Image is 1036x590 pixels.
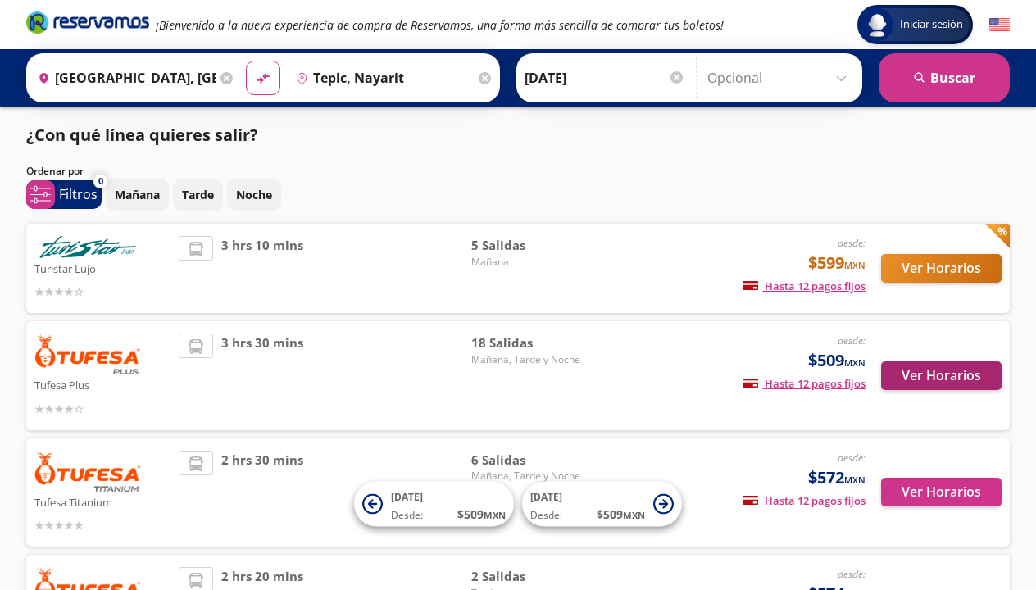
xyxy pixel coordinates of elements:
[26,10,149,34] i: Brand Logo
[838,334,866,347] em: desde:
[34,334,141,374] img: Tufesa Plus
[707,57,854,98] input: Opcional
[881,361,1002,390] button: Ver Horarios
[26,164,84,179] p: Ordenar por
[808,465,866,490] span: $572
[26,123,258,147] p: ¿Con qué línea quieres salir?
[34,451,141,492] img: Tufesa Titanium
[289,57,475,98] input: Buscar Destino
[597,506,645,523] span: $ 509
[26,10,149,39] a: Brand Logo
[98,175,103,188] span: 0
[893,16,970,33] span: Iniciar sesión
[34,492,170,511] p: Tufesa Titanium
[743,279,866,293] span: Hasta 12 pagos fijos
[522,482,682,527] button: [DATE]Desde:$509MXN
[173,179,223,211] button: Tarde
[808,348,866,373] span: $509
[471,255,586,270] span: Mañana
[182,186,214,203] p: Tarde
[221,451,303,535] span: 2 hrs 30 mins
[354,482,514,527] button: [DATE]Desde:$509MXN
[31,57,216,98] input: Buscar Origen
[484,509,506,521] small: MXN
[236,186,272,203] p: Noche
[844,474,866,486] small: MXN
[879,53,1010,102] button: Buscar
[457,506,506,523] span: $ 509
[808,251,866,275] span: $599
[115,186,160,203] p: Mañana
[844,356,866,369] small: MXN
[471,567,586,586] span: 2 Salidas
[530,508,562,523] span: Desde:
[530,490,562,504] span: [DATE]
[221,236,303,301] span: 3 hrs 10 mins
[844,259,866,271] small: MXN
[471,451,586,470] span: 6 Salidas
[59,184,98,204] p: Filtros
[838,236,866,250] em: desde:
[34,236,141,258] img: Turistar Lujo
[838,451,866,465] em: desde:
[881,478,1002,506] button: Ver Horarios
[525,57,685,98] input: Elegir Fecha
[34,258,170,278] p: Turistar Lujo
[34,374,170,394] p: Tufesa Plus
[471,334,586,352] span: 18 Salidas
[471,469,586,483] span: Mañana, Tarde y Noche
[471,352,586,367] span: Mañana, Tarde y Noche
[989,15,1010,35] button: English
[391,508,423,523] span: Desde:
[743,493,866,508] span: Hasta 12 pagos fijos
[221,334,303,418] span: 3 hrs 30 mins
[391,490,423,504] span: [DATE]
[227,179,281,211] button: Noche
[471,236,586,255] span: 5 Salidas
[623,509,645,521] small: MXN
[743,376,866,391] span: Hasta 12 pagos fijos
[881,254,1002,283] button: Ver Horarios
[838,567,866,581] em: desde:
[156,17,724,33] em: ¡Bienvenido a la nueva experiencia de compra de Reservamos, una forma más sencilla de comprar tus...
[26,180,102,209] button: 0Filtros
[106,179,169,211] button: Mañana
